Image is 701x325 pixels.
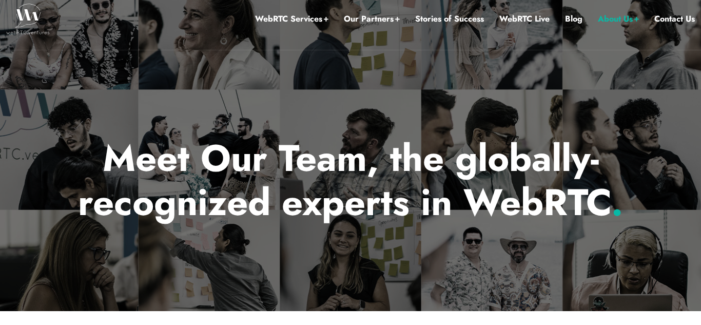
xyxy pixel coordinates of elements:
[611,176,623,229] span: .
[50,136,651,225] p: Meet Our Team, the globally-recognized experts in WebRTC
[415,12,484,26] a: Stories of Success
[598,12,639,26] a: About Us
[499,12,550,26] a: WebRTC Live
[344,12,400,26] a: Our Partners
[255,12,328,26] a: WebRTC Services
[565,12,582,26] a: Blog
[654,12,695,26] a: Contact Us
[6,4,50,34] img: WebRTC.ventures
